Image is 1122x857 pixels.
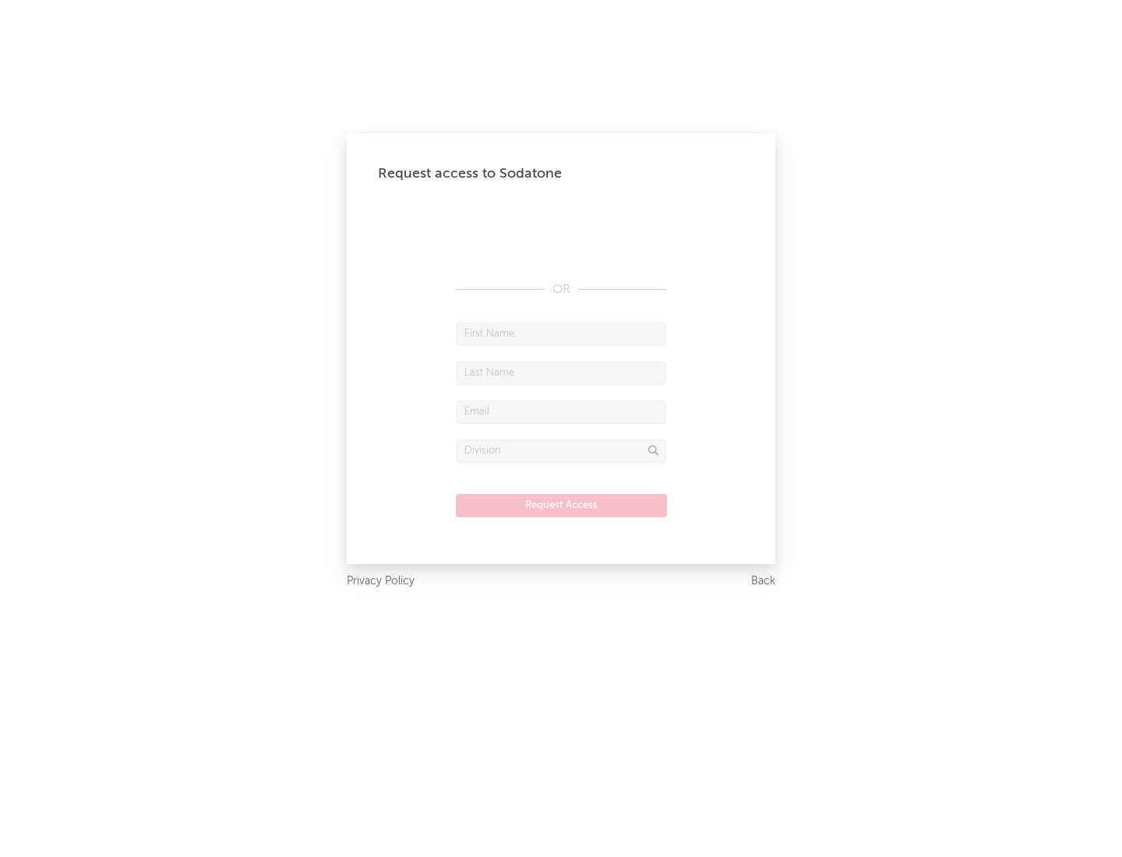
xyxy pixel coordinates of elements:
div: OR [456,280,666,299]
input: First Name [456,323,666,346]
a: Back [751,572,775,591]
a: Privacy Policy [347,572,415,591]
input: Division [456,439,666,463]
input: Email [456,400,666,424]
div: Request access to Sodatone [378,164,744,183]
button: Request Access [456,494,667,517]
input: Last Name [456,361,666,385]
